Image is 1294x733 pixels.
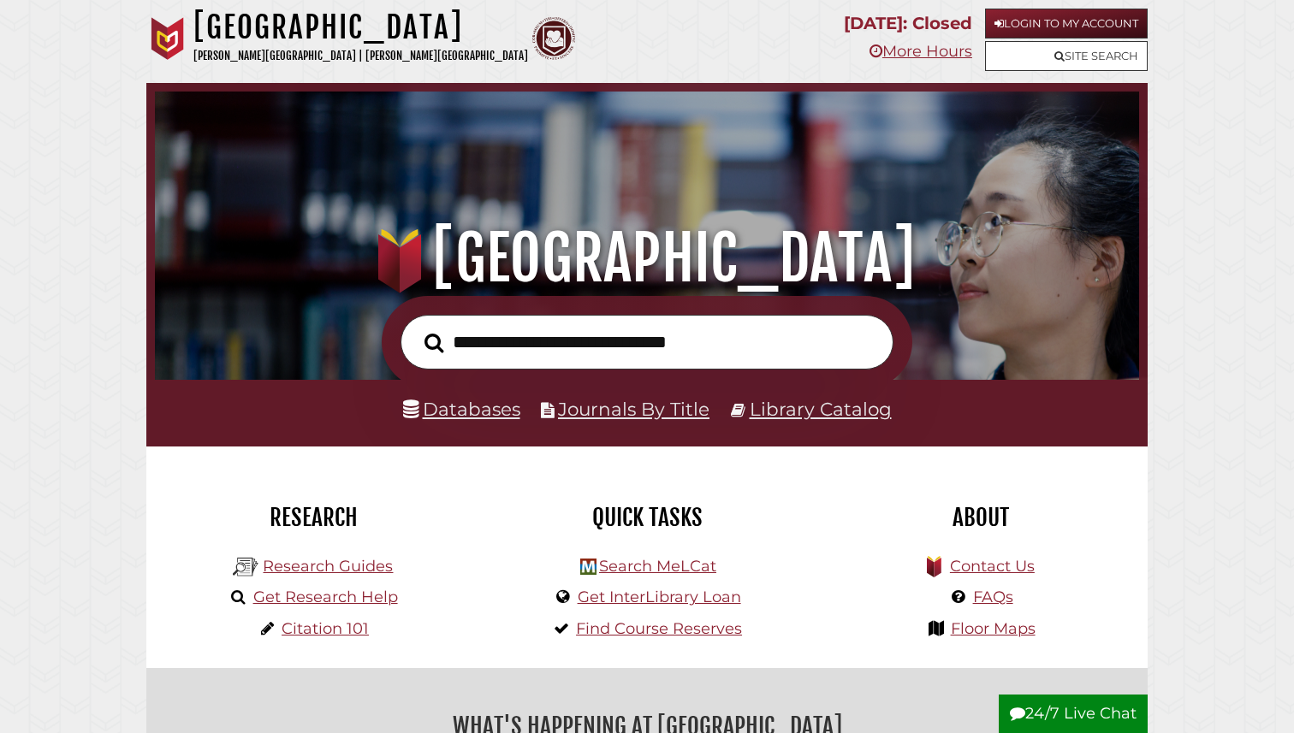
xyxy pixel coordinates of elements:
h1: [GEOGRAPHIC_DATA] [175,221,1120,296]
a: Get InterLibrary Loan [578,588,741,606]
a: Site Search [985,41,1148,71]
img: Hekman Library Logo [580,559,597,575]
img: Calvin Theological Seminary [532,17,575,60]
img: Calvin University [146,17,189,60]
i: Search [424,332,443,352]
h2: About [827,503,1135,532]
a: Journals By Title [558,398,709,420]
a: FAQs [973,588,1013,606]
a: Databases [403,398,520,420]
a: Contact Us [950,557,1035,576]
img: Hekman Library Logo [233,554,258,580]
a: Library Catalog [750,398,892,420]
a: Login to My Account [985,9,1148,38]
a: More Hours [870,42,972,61]
button: Search [416,328,452,358]
h1: [GEOGRAPHIC_DATA] [193,9,528,46]
p: [PERSON_NAME][GEOGRAPHIC_DATA] | [PERSON_NAME][GEOGRAPHIC_DATA] [193,46,528,66]
a: Find Course Reserves [576,619,742,638]
p: [DATE]: Closed [844,9,972,38]
h2: Quick Tasks [493,503,801,532]
a: Search MeLCat [599,557,716,576]
a: Research Guides [263,557,393,576]
a: Get Research Help [253,588,398,606]
a: Citation 101 [282,619,369,638]
h2: Research [159,503,467,532]
a: Floor Maps [951,619,1036,638]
